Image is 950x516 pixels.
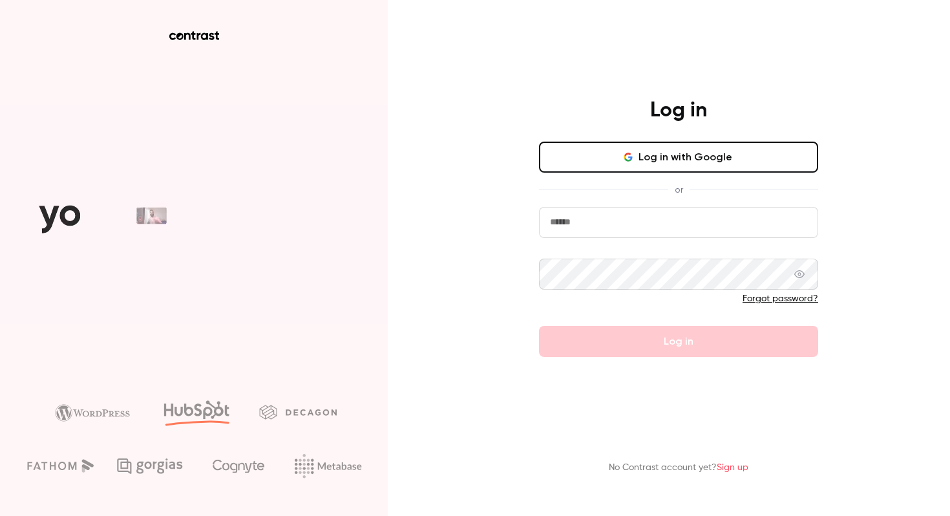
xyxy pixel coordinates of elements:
[668,183,690,197] span: or
[609,461,748,475] p: No Contrast account yet?
[539,142,818,173] button: Log in with Google
[259,405,337,419] img: decagon
[650,98,707,124] h4: Log in
[717,463,748,472] a: Sign up
[743,294,818,303] a: Forgot password?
